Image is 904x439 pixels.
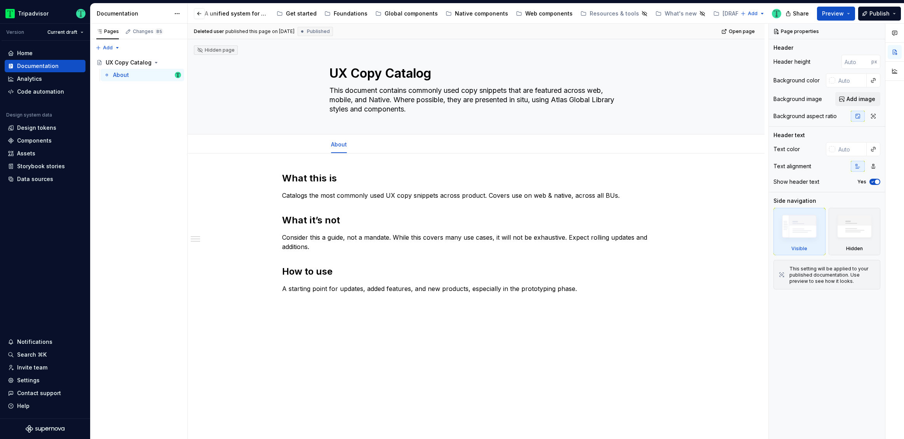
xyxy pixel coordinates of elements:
[282,191,671,200] p: Catalogs the most commonly used UX copy snippets across product. Covers use on web & native, acro...
[17,150,35,157] div: Assets
[773,131,805,139] div: Header text
[133,28,163,35] div: Changes
[286,10,317,17] div: Get started
[5,348,85,361] button: Search ⌘K
[710,7,798,20] a: [DRAFT] DO-NOT-DELETE [PERSON_NAME] test - DS viewer
[113,71,129,79] div: About
[175,72,181,78] img: Thomas Dittmer
[5,336,85,348] button: Notifications
[328,84,622,115] textarea: This document contains commonly used copy snippets that are featured across web, mobile, and Nati...
[5,387,85,399] button: Contact support
[665,10,697,17] div: What's new
[5,361,85,374] a: Invite team
[773,95,822,103] div: Background image
[17,338,52,346] div: Notifications
[5,9,15,18] img: 0ed0e8b8-9446-497d-bad0-376821b19aa5.png
[97,10,170,17] div: Documentation
[738,8,767,19] button: Add
[719,26,758,37] a: Open page
[17,75,42,83] div: Analytics
[455,10,508,17] div: Native components
[773,208,826,255] div: Visible
[525,10,573,17] div: Web components
[372,7,441,20] a: Global components
[841,55,871,69] input: Auto
[17,162,65,170] div: Storybook stories
[47,29,77,35] span: Current draft
[273,7,320,20] a: Get started
[6,112,52,118] div: Design system data
[5,122,85,134] a: Design tokens
[869,10,890,17] span: Publish
[442,7,511,20] a: Native components
[773,145,800,153] div: Text color
[773,44,793,52] div: Header
[729,28,755,35] span: Open page
[17,175,53,183] div: Data sources
[5,73,85,85] a: Analytics
[773,58,810,66] div: Header height
[835,142,867,156] input: Auto
[793,10,809,17] span: Share
[385,10,438,17] div: Global components
[321,7,371,20] a: Foundations
[328,64,622,83] textarea: UX Copy Catalog
[835,92,880,106] button: Add image
[103,45,113,51] span: Add
[17,62,59,70] div: Documentation
[652,7,709,20] a: What's new
[17,389,61,397] div: Contact support
[328,136,350,152] div: About
[748,10,758,17] span: Add
[17,376,40,384] div: Settings
[773,197,816,205] div: Side navigation
[282,233,671,251] p: Consider this a guide, not a mandate. While this covers many use cases, it will not be exhaustive...
[17,402,30,410] div: Help
[18,10,49,17] div: Tripadvisor
[282,284,671,293] p: A starting point for updates, added features, and new products, especially in the prototyping phase.
[772,9,781,18] img: Thomas Dittmer
[2,5,89,22] button: TripadvisorThomas Dittmer
[5,85,85,98] a: Code automation
[5,60,85,72] a: Documentation
[282,265,671,278] h2: How to use
[829,208,881,255] div: Hidden
[26,425,64,433] svg: Supernova Logo
[857,179,866,185] label: Yes
[282,214,671,226] h2: What it’s not
[858,7,901,21] button: Publish
[197,47,235,53] div: Hidden page
[155,28,163,35] span: 85
[577,7,651,20] a: Resources & tools
[822,10,844,17] span: Preview
[773,77,820,84] div: Background color
[192,7,272,20] a: A unified system for every journey.
[307,28,330,35] span: Published
[789,266,875,284] div: This setting will be applied to your published documentation. Use preview to see how it looks.
[590,10,639,17] div: Resources & tools
[782,7,814,21] button: Share
[5,147,85,160] a: Assets
[773,162,811,170] div: Text alignment
[17,88,64,96] div: Code automation
[93,56,184,69] a: UX Copy Catalog
[791,246,807,252] div: Visible
[773,178,819,186] div: Show header text
[5,134,85,147] a: Components
[334,10,368,17] div: Foundations
[513,7,576,20] a: Web components
[847,95,875,103] span: Add image
[93,42,122,53] button: Add
[5,160,85,172] a: Storybook stories
[773,112,837,120] div: Background aspect ratio
[331,141,347,148] a: About
[817,7,855,21] button: Preview
[282,172,671,185] h2: What this is
[6,29,24,35] div: Version
[5,374,85,387] a: Settings
[192,6,737,21] div: Page tree
[205,10,269,17] div: A unified system for every journey.
[871,59,877,65] p: px
[17,137,52,145] div: Components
